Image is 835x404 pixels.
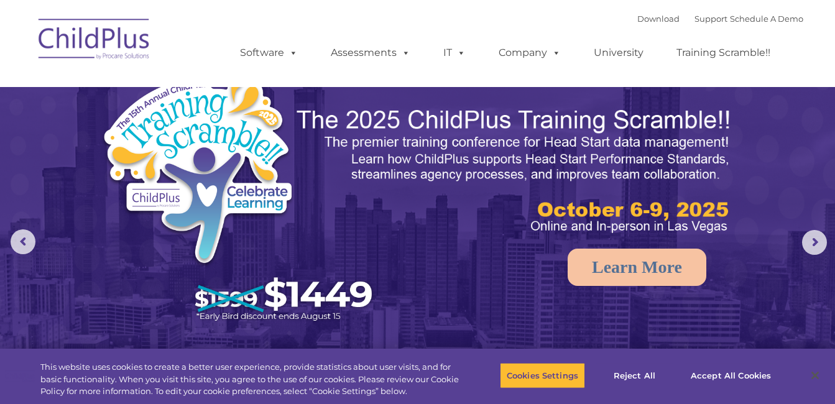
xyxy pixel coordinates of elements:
[664,40,783,65] a: Training Scramble!!
[173,133,226,142] span: Phone number
[500,362,585,388] button: Cookies Settings
[486,40,573,65] a: Company
[730,14,803,24] a: Schedule A Demo
[40,361,459,398] div: This website uses cookies to create a better user experience, provide statistics about user visit...
[568,249,706,286] a: Learn More
[801,362,829,389] button: Close
[173,82,211,91] span: Last name
[581,40,656,65] a: University
[596,362,673,388] button: Reject All
[228,40,310,65] a: Software
[318,40,423,65] a: Assessments
[431,40,478,65] a: IT
[694,14,727,24] a: Support
[637,14,803,24] font: |
[684,362,778,388] button: Accept All Cookies
[32,10,157,72] img: ChildPlus by Procare Solutions
[637,14,680,24] a: Download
